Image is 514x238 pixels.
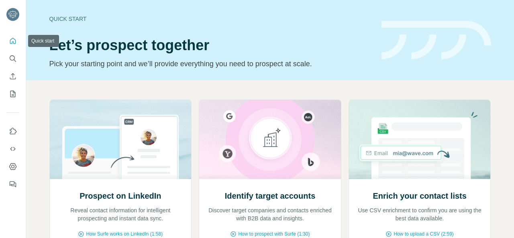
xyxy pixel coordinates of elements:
[199,100,341,179] img: Identify target accounts
[238,230,310,238] span: How to prospect with Surfe (1:30)
[373,190,466,201] h2: Enrich your contact lists
[6,51,19,66] button: Search
[6,142,19,156] button: Use Surfe API
[80,190,161,201] h2: Prospect on LinkedIn
[6,124,19,138] button: Use Surfe on LinkedIn
[6,177,19,191] button: Feedback
[49,100,192,179] img: Prospect on LinkedIn
[6,69,19,83] button: Enrich CSV
[225,190,316,201] h2: Identify target accounts
[49,58,372,69] p: Pick your starting point and we’ll provide everything you need to prospect at scale.
[49,37,372,53] h1: Let’s prospect together
[394,230,453,238] span: How to upload a CSV (2:59)
[357,206,483,222] p: Use CSV enrichment to confirm you are using the best data available.
[6,87,19,101] button: My lists
[6,159,19,174] button: Dashboard
[6,34,19,48] button: Quick start
[207,206,333,222] p: Discover target companies and contacts enriched with B2B data and insights.
[381,21,491,60] img: banner
[6,8,19,21] img: Avatar
[49,15,372,23] div: Quick start
[349,100,491,179] img: Enrich your contact lists
[58,206,184,222] p: Reveal contact information for intelligent prospecting and instant data sync.
[86,230,163,238] span: How Surfe works on LinkedIn (1:58)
